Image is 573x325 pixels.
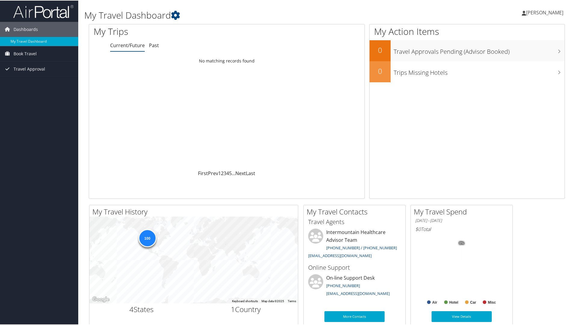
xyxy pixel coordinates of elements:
a: 0Travel Approvals Pending (Advisor Booked) [370,40,565,61]
span: $0 [415,225,421,232]
tspan: 0% [459,241,464,245]
a: Terms (opens in new tab) [288,299,296,302]
h6: [DATE] - [DATE] [415,217,508,223]
a: Current/Future [110,41,145,48]
a: 5 [229,169,232,176]
a: Open this area in Google Maps (opens a new window) [91,295,111,303]
h3: Trips Missing Hotels [394,65,565,76]
a: First [198,169,208,176]
a: Prev [208,169,218,176]
a: Past [149,41,159,48]
h1: My Trips [94,25,245,37]
button: Keyboard shortcuts [232,299,258,303]
td: No matching records found [89,55,364,66]
h2: 0 [370,44,391,55]
a: [EMAIL_ADDRESS][DOMAIN_NAME] [308,252,372,258]
a: [PERSON_NAME] [522,3,569,21]
img: airportal-logo.png [13,4,73,18]
a: 4 [226,169,229,176]
a: 1 [218,169,221,176]
li: On-line Support Desk [305,274,404,298]
a: 2 [221,169,224,176]
a: 0Trips Missing Hotels [370,61,565,82]
h1: My Travel Dashboard [84,8,408,21]
img: Google [91,295,111,303]
text: Air [432,300,437,304]
span: 1 [231,304,235,314]
a: [PHONE_NUMBER] / [PHONE_NUMBER] [326,245,397,250]
h2: Country [198,304,294,314]
h1: My Action Items [370,25,565,37]
h2: My Travel Contacts [307,206,405,216]
span: Travel Approval [14,61,45,76]
li: Intermountain Healthcare Advisor Team [305,228,404,260]
text: Car [470,300,476,304]
a: [EMAIL_ADDRESS][DOMAIN_NAME] [326,290,390,296]
h3: Online Support [308,263,401,271]
span: Book Travel [14,46,37,61]
a: Next [235,169,246,176]
text: Hotel [449,300,458,304]
a: 3 [224,169,226,176]
h6: Total [415,225,508,232]
a: View Details [432,311,492,321]
h3: Travel Approvals Pending (Advisor Booked) [394,44,565,55]
span: [PERSON_NAME] [526,9,563,15]
h2: My Travel Spend [414,206,513,216]
h3: Travel Agents [308,217,401,226]
span: 4 [129,304,134,314]
span: … [232,169,235,176]
a: Last [246,169,255,176]
h2: 0 [370,65,391,76]
text: Misc [488,300,496,304]
h2: My Travel History [92,206,298,216]
div: 100 [138,228,156,246]
span: Map data ©2025 [262,299,284,302]
a: More Contacts [324,311,385,321]
a: [PHONE_NUMBER] [326,282,360,288]
h2: States [94,304,189,314]
span: Dashboards [14,21,38,36]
